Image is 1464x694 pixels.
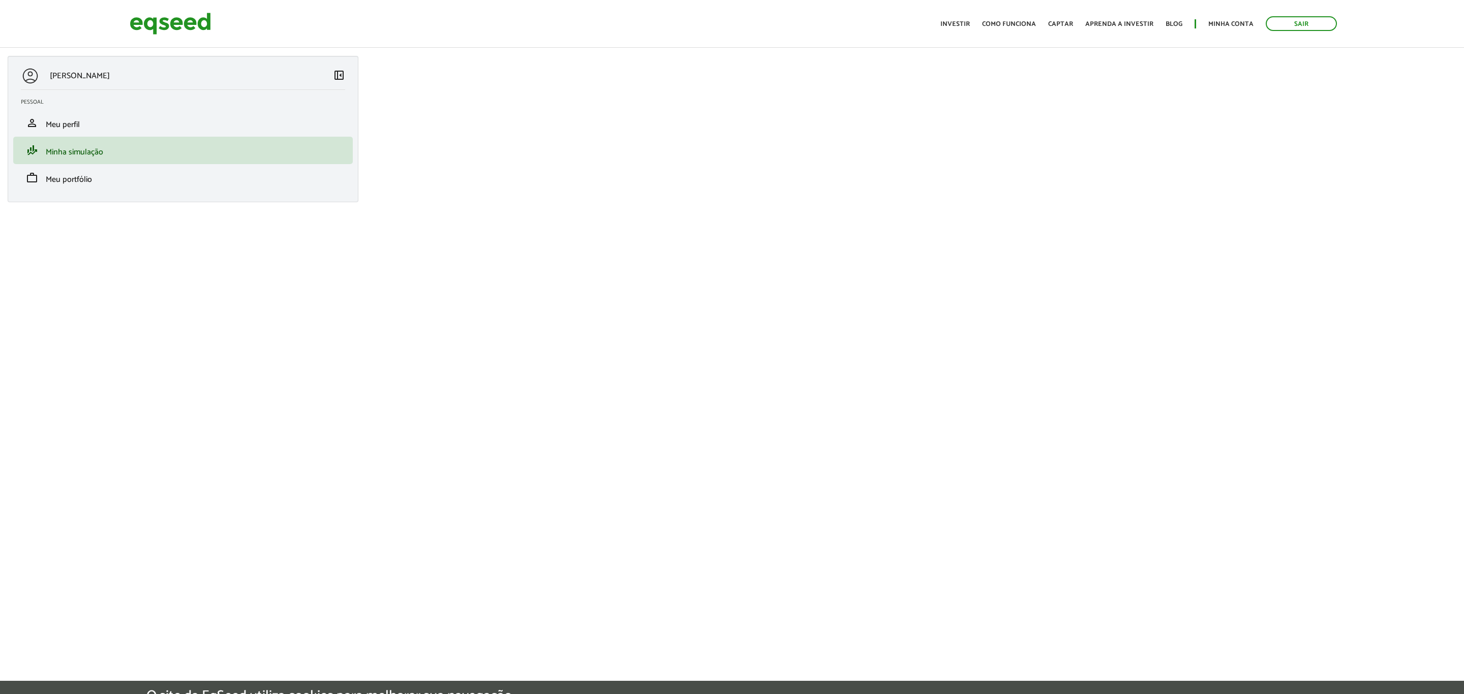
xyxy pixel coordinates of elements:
span: Meu perfil [46,118,80,132]
li: Meu portfólio [13,164,353,192]
span: person [26,117,38,129]
li: Meu perfil [13,109,353,137]
span: work [26,172,38,184]
a: Colapsar menu [333,69,345,83]
a: personMeu perfil [21,117,345,129]
a: finance_modeMinha simulação [21,144,345,156]
span: left_panel_close [333,69,345,81]
img: EqSeed [130,10,211,37]
span: Minha simulação [46,145,103,159]
h2: Pessoal [21,99,353,105]
a: workMeu portfólio [21,172,345,184]
span: finance_mode [26,144,38,156]
a: Aprenda a investir [1085,21,1153,27]
span: Meu portfólio [46,173,92,186]
a: Como funciona [982,21,1036,27]
a: Sair [1266,16,1337,31]
li: Minha simulação [13,137,353,164]
a: Investir [940,21,970,27]
a: Minha conta [1208,21,1254,27]
a: Captar [1048,21,1073,27]
p: [PERSON_NAME] [50,71,110,81]
a: Blog [1166,21,1182,27]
